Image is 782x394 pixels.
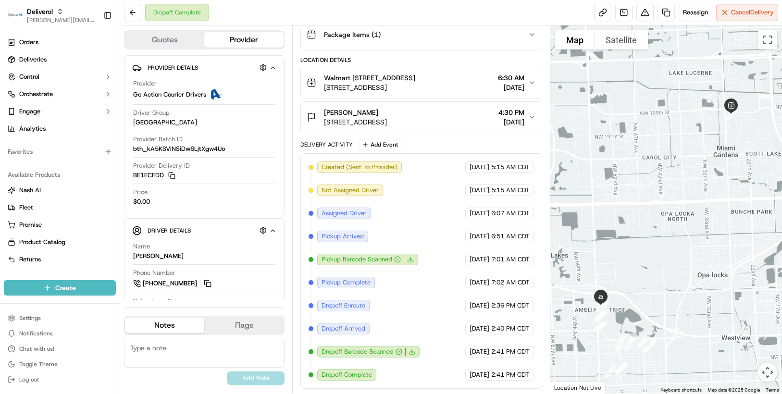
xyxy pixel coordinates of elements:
button: Pickup Barcode Scanned [322,255,401,264]
span: [STREET_ADDRESS] [324,117,387,127]
span: 2:40 PM CDT [491,324,529,333]
div: 📗 [10,216,17,223]
span: [DATE] [470,209,489,218]
button: [PERSON_NAME][EMAIL_ADDRESS][PERSON_NAME][DOMAIN_NAME] [27,16,96,24]
div: We're available if you need us! [43,101,132,109]
span: Deliveries [19,55,47,64]
span: Price [133,188,148,197]
span: Promise [19,221,42,229]
a: Terms (opens in new tab) [766,387,779,393]
span: 4:30 PM [498,108,524,117]
span: [PERSON_NAME] [30,175,78,183]
div: 10 [633,332,654,352]
span: Fleet [19,203,33,212]
span: Dropoff Complete [322,370,372,379]
button: Settings [4,311,116,325]
span: API Documentation [91,215,154,224]
span: bth_kA5KSViNSiDw6LjtXgw4Uo [133,145,225,153]
span: 2:41 PM CDT [491,347,529,356]
button: Notifications [4,327,116,340]
div: Delivery Activity [300,141,353,148]
span: Provider Details [148,64,198,72]
button: Fleet [4,200,116,215]
a: Returns [8,255,112,264]
img: 9188753566659_6852d8bf1fb38e338040_72.png [20,92,37,109]
span: $0.00 [133,197,150,206]
button: Nash AI [4,183,116,198]
button: Toggle fullscreen view [758,30,777,49]
button: Dropoff Barcode Scanned [322,347,402,356]
button: Add Event [359,139,401,150]
span: 6:51 AM CDT [491,232,530,241]
span: Walmart [STREET_ADDRESS] [324,73,415,83]
span: Settings [19,314,41,322]
span: [PHONE_NUMBER] [143,279,197,288]
button: Deliverol [27,7,53,16]
span: [DATE] [470,163,489,172]
span: Chat with us! [19,345,54,353]
img: 1736555255976-a54dd68f-1ca7-489b-9aae-adbdc363a1c4 [10,92,27,109]
span: Analytics [19,124,46,133]
span: 2:36 PM CDT [491,301,529,310]
span: Control [19,73,39,81]
button: Start new chat [163,95,175,106]
span: Name [133,242,150,251]
button: Create [4,280,116,295]
div: Available Products [4,167,116,183]
span: Go Action Courier Drivers [133,90,206,99]
span: Orders [19,38,38,47]
img: ActionCourier.png [210,89,222,100]
div: 20 [589,286,612,309]
button: Walmart [STREET_ADDRESS][STREET_ADDRESS]6:30 AM[DATE] [301,67,542,98]
button: Promise [4,217,116,233]
a: Powered byPylon [68,238,116,246]
div: 19 [589,286,612,309]
span: [DATE] [470,301,489,310]
button: Toggle Theme [4,357,116,371]
span: Product Catalog [19,238,65,246]
span: 6:30 AM [498,73,524,83]
button: Reassign [679,4,712,21]
span: Pickup Barcode Scanned [322,255,392,264]
button: Notes [125,318,204,333]
button: Show street map [555,30,595,49]
span: Pylon [96,238,116,246]
div: Location Not Live [550,382,606,394]
span: 5:15 AM CDT [491,186,530,195]
button: CancelDelivery [716,4,778,21]
a: Product Catalog [8,238,112,246]
span: Provider [133,79,157,88]
button: Product Catalog [4,234,116,250]
span: Cancel Delivery [731,8,774,17]
button: BE1ECFDD [133,171,175,180]
a: 💻API Documentation [77,211,158,228]
button: Map camera controls [758,363,777,382]
div: Past conversations [10,125,64,133]
button: [PERSON_NAME][STREET_ADDRESS]4:30 PM[DATE] [301,102,542,133]
span: Toggle Theme [19,360,58,368]
span: [DATE] [470,232,489,241]
a: [PHONE_NUMBER] [133,278,213,289]
span: Nash AI [19,186,41,195]
span: Package Items ( 1 ) [324,30,381,39]
img: Deliverol [8,9,23,22]
span: Notes From Driver [133,297,185,306]
span: • [80,149,83,157]
span: Knowledge Base [19,215,74,224]
span: Orchestrate [19,90,53,98]
span: • [80,175,83,183]
button: Control [4,69,116,85]
span: Engage [19,107,40,116]
span: Reassign [683,8,708,17]
span: [PERSON_NAME] [324,108,378,117]
button: Engage [4,104,116,119]
button: Orchestrate [4,86,116,102]
div: Favorites [4,144,116,160]
button: Provider [204,32,284,48]
img: Google [553,381,584,394]
a: Nash AI [8,186,112,195]
a: Open this area in Google Maps (opens a new window) [553,381,584,394]
span: Dropoff Arrived [322,324,365,333]
a: Promise [8,221,112,229]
